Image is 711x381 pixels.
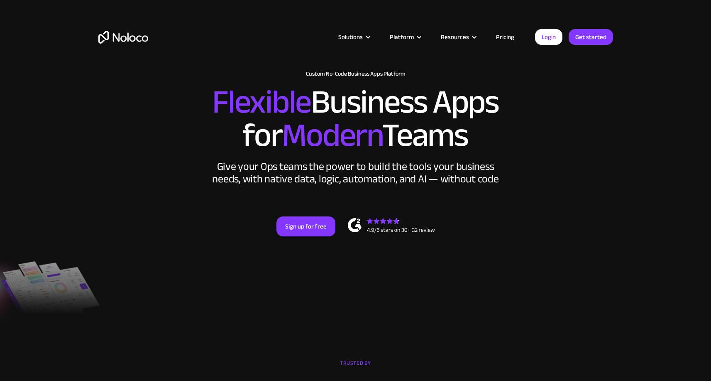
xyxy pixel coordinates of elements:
div: Solutions [338,32,363,42]
span: Flexible [212,71,311,133]
div: Resources [430,32,486,42]
a: Get started [569,29,613,45]
a: Sign up for free [276,216,335,236]
div: Platform [379,32,430,42]
a: Login [535,29,562,45]
a: home [98,31,148,44]
div: Solutions [328,32,379,42]
a: Pricing [486,32,525,42]
h2: Business Apps for Teams [98,86,613,152]
div: Platform [390,32,414,42]
div: Resources [441,32,469,42]
div: Give your Ops teams the power to build the tools your business needs, with native data, logic, au... [210,160,501,185]
span: Modern [282,104,382,166]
